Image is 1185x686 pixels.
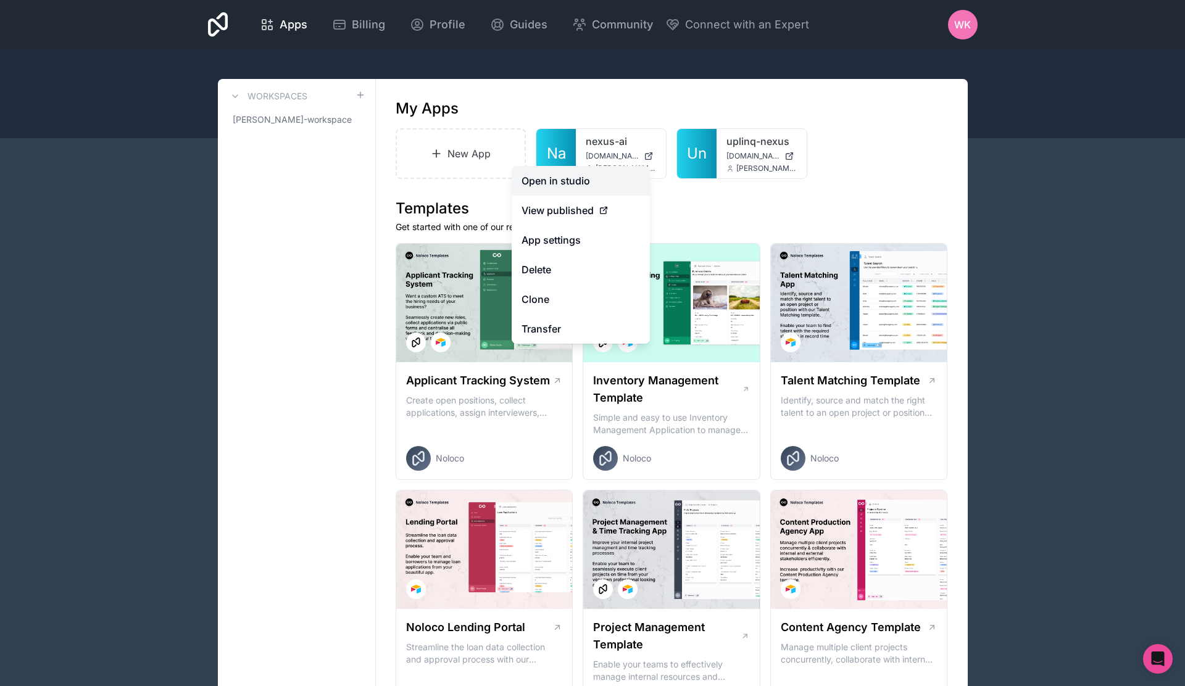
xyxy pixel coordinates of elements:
img: Airtable Logo [623,584,633,594]
p: Manage multiple client projects concurrently, collaborate with internal and external stakeholders... [781,641,938,666]
a: Un [677,129,717,178]
span: Billing [352,16,385,33]
img: Airtable Logo [411,584,421,594]
a: New App [396,128,526,179]
h1: Talent Matching Template [781,372,920,389]
h1: My Apps [396,99,459,118]
span: Noloco [810,452,839,465]
h1: Project Management Template [593,619,741,653]
span: [DOMAIN_NAME] [726,151,780,161]
img: Airtable Logo [786,337,796,347]
span: [PERSON_NAME]-workspace [233,114,352,126]
a: Open in studio [512,166,650,196]
h1: Content Agency Template [781,619,921,636]
span: Noloco [623,452,651,465]
img: Airtable Logo [786,584,796,594]
span: [PERSON_NAME][EMAIL_ADDRESS][DOMAIN_NAME] [736,163,797,173]
h1: Inventory Management Template [593,372,741,407]
span: Noloco [436,452,464,465]
h1: Noloco Lending Portal [406,619,525,636]
span: Na [547,144,566,163]
p: Get started with one of our ready-made templates [396,221,948,233]
p: Enable your teams to effectively manage internal resources and execute client projects on time. [593,658,750,683]
span: Connect with an Expert [685,16,809,33]
p: Identify, source and match the right talent to an open project or position with our Talent Matchi... [781,394,938,419]
span: Community [592,16,653,33]
a: Apps [250,11,317,38]
a: Workspaces [228,89,307,104]
div: Open Intercom Messenger [1143,644,1173,674]
a: nexus-ai [586,134,656,149]
p: Simple and easy to use Inventory Management Application to manage your stock, orders and Manufact... [593,411,750,436]
img: Airtable Logo [436,337,446,347]
a: Profile [400,11,475,38]
a: Community [562,11,663,38]
span: WK [954,17,971,32]
a: Transfer [512,314,650,344]
span: Profile [430,16,465,33]
a: [DOMAIN_NAME] [586,151,656,161]
h1: Templates [396,199,948,218]
a: Clone [512,284,650,314]
button: Connect with an Expert [665,16,809,33]
span: View published [522,203,594,218]
span: [DOMAIN_NAME] [586,151,639,161]
span: Apps [280,16,307,33]
a: [PERSON_NAME]-workspace [228,109,365,131]
a: uplinq-nexus [726,134,797,149]
a: Guides [480,11,557,38]
span: [PERSON_NAME][EMAIL_ADDRESS][DOMAIN_NAME] [596,163,656,173]
a: View published [512,196,650,225]
p: Create open positions, collect applications, assign interviewers, centralise candidate feedback a... [406,394,563,419]
a: Na [536,129,576,178]
h3: Workspaces [247,90,307,102]
a: App settings [512,225,650,255]
a: Billing [322,11,395,38]
button: Delete [512,255,650,284]
span: Guides [510,16,547,33]
span: Un [687,144,707,163]
p: Streamline the loan data collection and approval process with our Lending Portal template. [406,641,563,666]
h1: Applicant Tracking System [406,372,550,389]
a: [DOMAIN_NAME] [726,151,797,161]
